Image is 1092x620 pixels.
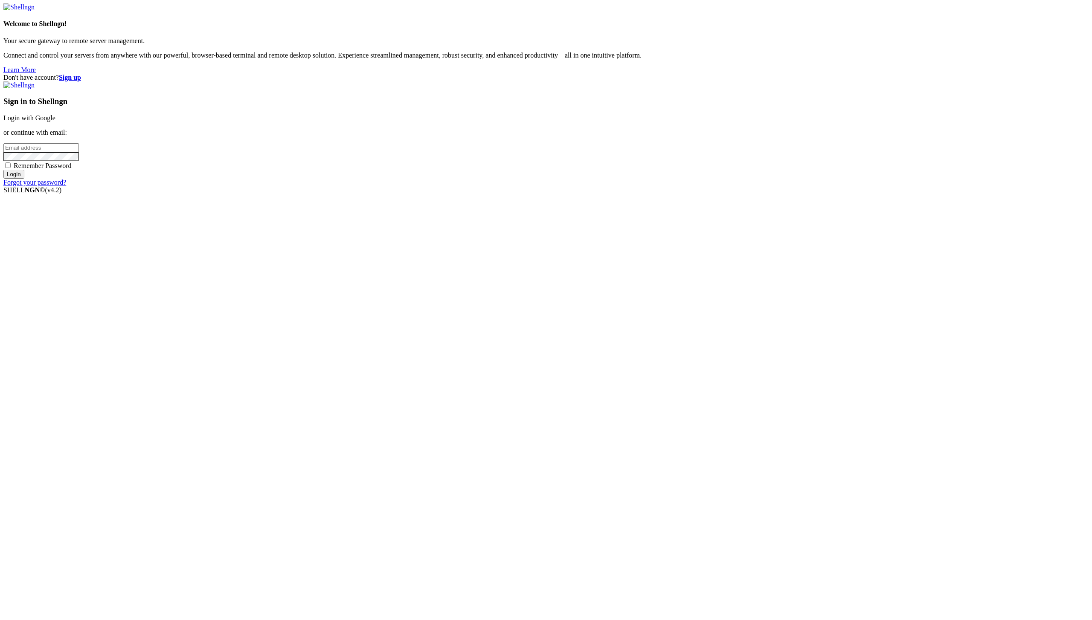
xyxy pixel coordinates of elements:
p: Connect and control your servers from anywhere with our powerful, browser-based terminal and remo... [3,52,1089,59]
h4: Welcome to Shellngn! [3,20,1089,28]
a: Forgot your password? [3,179,66,186]
input: Email address [3,143,79,152]
p: or continue with email: [3,129,1089,136]
div: Don't have account? [3,74,1089,81]
b: NGN [25,186,40,194]
p: Your secure gateway to remote server management. [3,37,1089,45]
a: Learn More [3,66,36,73]
span: Remember Password [14,162,72,169]
h3: Sign in to Shellngn [3,97,1089,106]
a: Login with Google [3,114,55,122]
span: 4.2.0 [45,186,62,194]
input: Login [3,170,24,179]
a: Sign up [59,74,81,81]
input: Remember Password [5,162,11,168]
img: Shellngn [3,3,35,11]
span: SHELL © [3,186,61,194]
img: Shellngn [3,81,35,89]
